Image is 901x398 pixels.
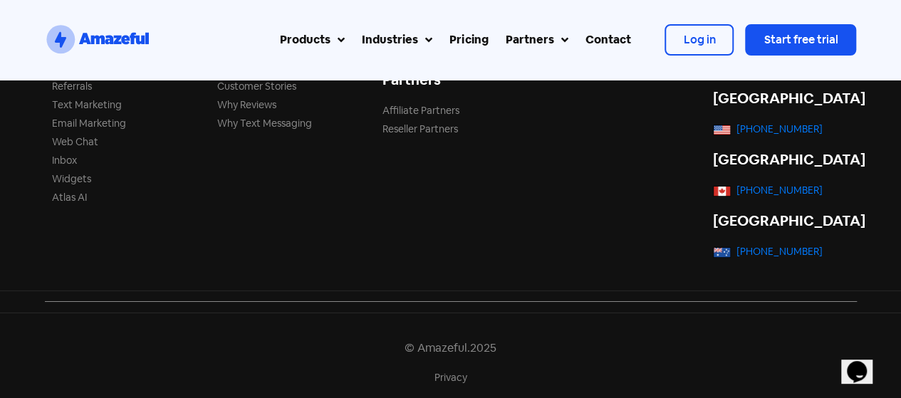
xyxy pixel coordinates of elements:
a: Start free trial [745,24,856,56]
a: Affiliate Partners [382,104,459,117]
iframe: chat widget [841,341,887,384]
span: Start free trial [764,32,838,47]
h5: [GEOGRAPHIC_DATA] [713,152,850,167]
a: Inbox [52,154,77,167]
div: Privacy [52,368,850,387]
h5: [GEOGRAPHIC_DATA] [713,214,850,228]
a: Industries [353,23,441,57]
div: Industries [362,31,418,48]
a: [PHONE_NUMBER] [736,122,823,135]
span: Log in [683,32,715,47]
a: [PHONE_NUMBER] [736,184,823,197]
a: Pricing [441,23,496,57]
a: Partners [496,23,576,57]
h5: [GEOGRAPHIC_DATA] [713,91,850,105]
h5: Partners [382,73,519,87]
img: flag-canada.png [713,186,731,197]
a: Reseller Partners [382,122,458,135]
a: Log in [665,24,734,56]
a: Why Text Messaging [217,117,312,130]
div: © Amazeful. [405,342,470,354]
a: SVG link [44,23,151,57]
a: Why Reviews [217,98,276,111]
div: 2025 [470,342,496,354]
img: flag-united-states.png [713,125,731,136]
a: Web Chat [52,135,98,148]
div: Contact [585,31,630,48]
div: Partners [505,31,553,48]
a: Text Marketing [52,98,122,111]
a: Email Marketing [52,117,126,130]
a: Widgets [52,172,91,185]
a: Customer Stories [217,80,296,93]
a: Atlas AI [52,191,87,204]
img: flag-australia.png [713,247,731,258]
a: Referrals [52,80,92,93]
div: Products [280,31,330,48]
div: Pricing [449,31,488,48]
a: Contact [576,23,639,57]
a: [PHONE_NUMBER] [736,245,823,258]
a: Products [271,23,353,57]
